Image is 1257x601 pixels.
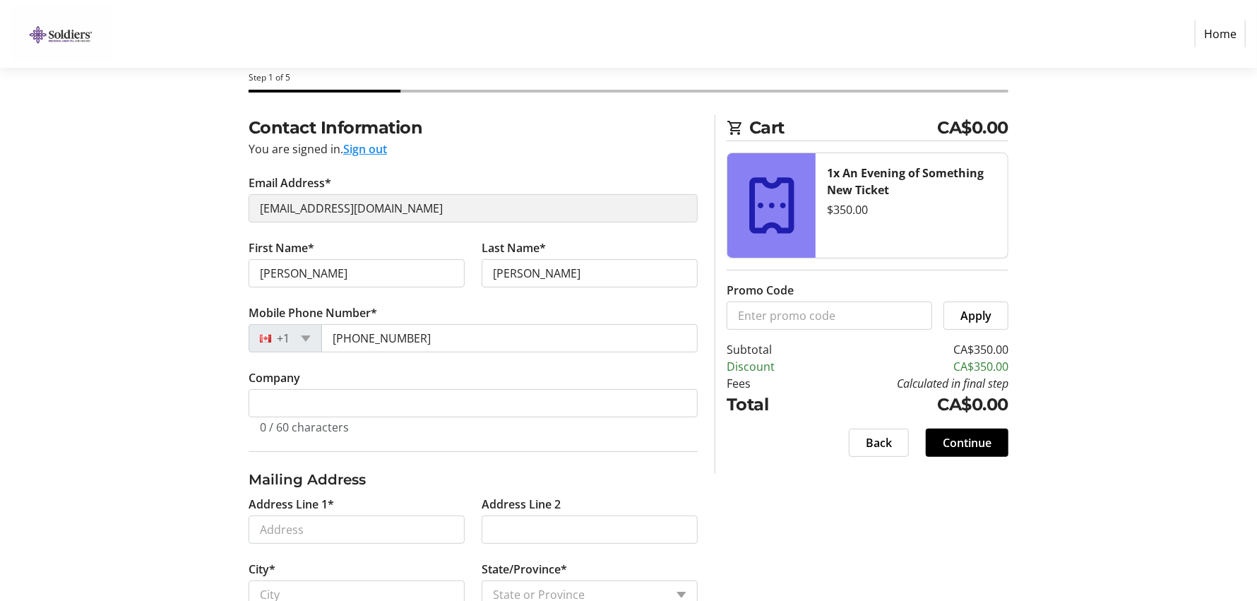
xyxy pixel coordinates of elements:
button: Sign out [343,141,387,157]
tr-character-limit: 0 / 60 characters [260,419,349,435]
div: $350.00 [827,201,996,218]
label: Email Address* [249,174,331,191]
h2: Contact Information [249,115,698,141]
label: Mobile Phone Number* [249,304,377,321]
td: Fees [727,375,811,392]
img: Orillia Soldiers' Memorial Hospital Foundation's Logo [11,6,112,62]
input: Enter promo code [727,302,932,330]
strong: 1x An Evening of Something New Ticket [827,165,984,198]
label: State/Province* [482,561,567,578]
label: Address Line 1* [249,496,334,513]
h3: Mailing Address [249,469,698,490]
input: (506) 234-5678 [321,324,698,352]
td: Subtotal [727,341,811,358]
label: Company [249,369,300,386]
label: Address Line 2 [482,496,561,513]
label: Promo Code [727,282,794,299]
span: CA$0.00 [938,115,1009,141]
button: Continue [926,429,1008,457]
label: City* [249,561,275,578]
div: You are signed in. [249,141,698,157]
span: Back [866,434,892,451]
button: Back [849,429,909,457]
span: Cart [749,115,938,141]
td: CA$350.00 [811,341,1008,358]
td: Calculated in final step [811,375,1008,392]
input: Address [249,516,465,544]
label: Last Name* [482,239,546,256]
div: Step 1 of 5 [249,71,1008,84]
button: Apply [943,302,1008,330]
span: Continue [943,434,991,451]
a: Home [1195,20,1246,47]
td: CA$350.00 [811,358,1008,375]
span: Apply [960,307,991,324]
td: CA$0.00 [811,392,1008,417]
td: Discount [727,358,811,375]
label: First Name* [249,239,314,256]
td: Total [727,392,811,417]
